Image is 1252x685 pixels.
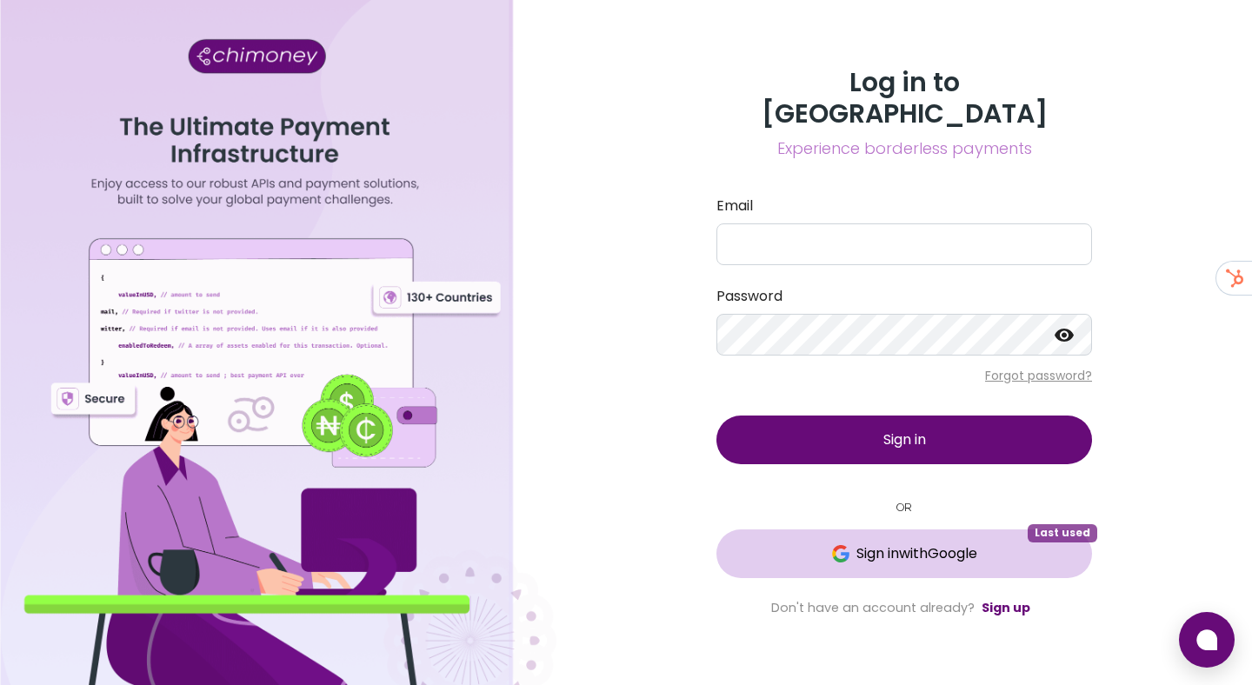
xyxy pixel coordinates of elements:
span: Experience borderless payments [716,136,1092,161]
img: Google [832,545,849,562]
label: Password [716,286,1092,307]
a: Sign up [982,599,1030,616]
small: OR [716,499,1092,515]
h3: Log in to [GEOGRAPHIC_DATA] [716,67,1092,130]
span: Sign in with Google [856,543,977,564]
span: Sign in [883,429,926,449]
p: Forgot password? [716,367,1092,384]
span: Last used [1028,524,1097,542]
label: Email [716,196,1092,216]
span: Don't have an account already? [771,599,975,616]
button: Open chat window [1179,612,1235,668]
button: GoogleSign inwithGoogleLast used [716,529,1092,578]
button: Sign in [716,416,1092,464]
